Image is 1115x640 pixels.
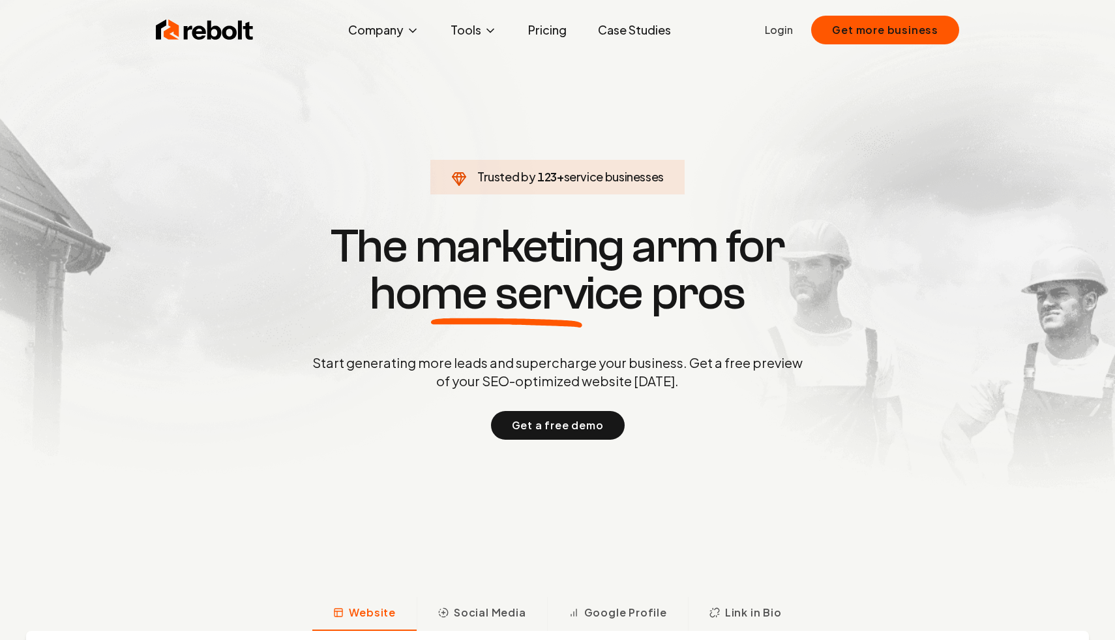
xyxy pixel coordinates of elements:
a: Case Studies [587,17,681,43]
button: Social Media [417,597,547,631]
button: Tools [440,17,507,43]
a: Login [765,22,793,38]
span: 123 [537,168,557,186]
button: Link in Bio [688,597,803,631]
span: Link in Bio [725,605,782,620]
span: Social Media [454,605,526,620]
button: Company [338,17,430,43]
button: Get a free demo [491,411,625,440]
h1: The marketing arm for pros [245,223,870,317]
button: Website [312,597,417,631]
p: Start generating more leads and supercharge your business. Get a free preview of your SEO-optimiz... [310,354,805,390]
button: Google Profile [547,597,688,631]
span: Website [349,605,396,620]
span: home service [370,270,643,317]
a: Pricing [518,17,577,43]
span: + [557,169,564,184]
span: Trusted by [477,169,535,184]
button: Get more business [811,16,959,44]
img: Rebolt Logo [156,17,254,43]
span: service businesses [564,169,664,184]
span: Google Profile [584,605,667,620]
